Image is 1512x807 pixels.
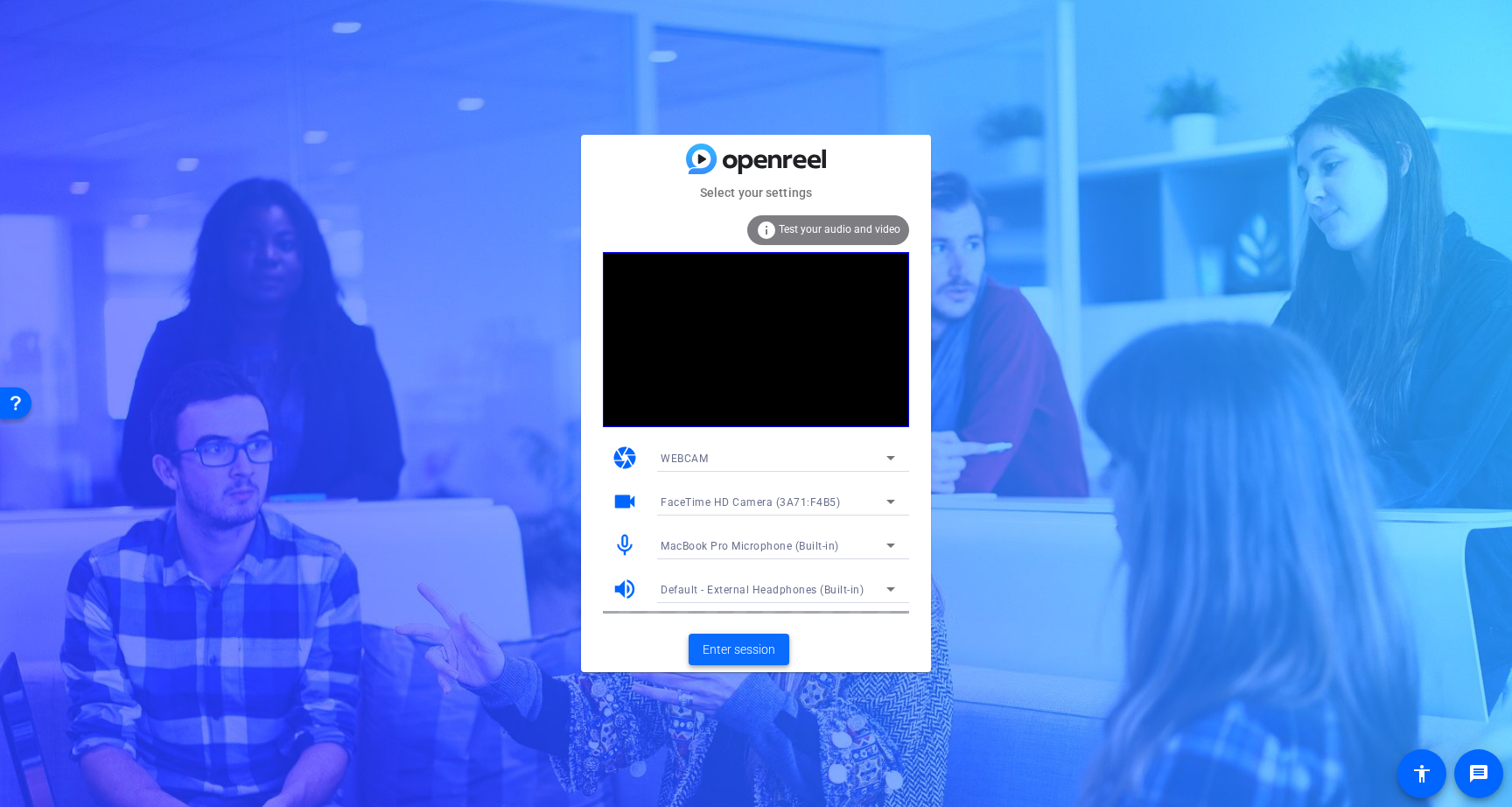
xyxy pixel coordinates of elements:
[581,183,931,202] mat-card-subtitle: Select your settings
[686,144,826,174] img: blue-gradient.svg
[779,223,900,235] span: Test your audio and video
[689,634,789,665] button: Enter session
[661,584,864,596] span: Default - External Headphones (Built-in)
[612,445,638,471] mat-icon: camera
[1411,763,1432,784] mat-icon: accessibility
[661,540,839,552] span: MacBook Pro Microphone (Built-in)
[612,488,638,515] mat-icon: videocam
[612,532,638,558] mat-icon: mic_none
[756,220,777,241] mat-icon: info
[1468,763,1489,784] mat-icon: message
[661,453,708,465] span: WEBCAM
[703,641,775,659] span: Enter session
[661,496,840,509] span: FaceTime HD Camera (3A71:F4B5)
[612,576,638,602] mat-icon: volume_up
